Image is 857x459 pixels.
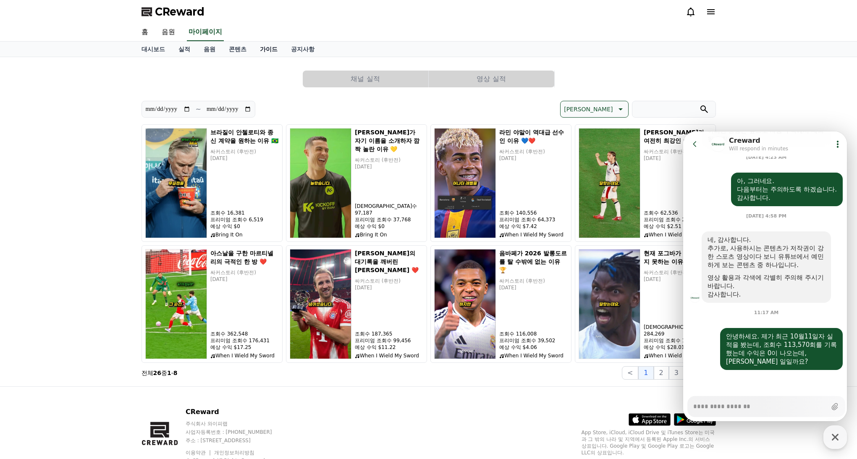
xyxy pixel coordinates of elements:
[355,330,423,337] p: 조회수 187,365
[644,216,712,223] p: 프리미엄 조회수 24,102
[499,249,568,274] h5: 음바페가 2026 발롱도르를 탈 수밖에 없는 이유 🏆
[355,344,423,351] p: 예상 수익 $11.22
[210,216,279,223] p: 프리미엄 조회수 6,519
[669,366,684,380] button: 3
[564,103,613,115] p: [PERSON_NAME]
[253,42,284,57] a: 가이드
[145,128,207,238] img: 브라질이 안첼로티와 종신 계약을 원하는 이유 🇧🇷
[644,344,712,351] p: 예상 수익 $28.01
[355,284,423,291] p: [DATE]
[579,249,640,359] img: 현재 포그바가 두 달째 뛰지 못하는 이유 😱
[430,124,571,242] button: 라민 야말이 역대급 선수인 이유 💙❤️ 라민 야말이 역대급 선수인 이유 💙❤️ 싸커스토리 (후반전) [DATE] 조회수 140,556 프리미엄 조회수 64,373 예상 수익 ...
[644,128,712,145] h5: [PERSON_NAME]가 여전히 최강인 이유 ❤️
[499,128,568,145] h5: 라민 야말이 역대급 선수인 이유 💙❤️
[355,352,423,359] p: When I Wield My Sword
[167,370,171,376] strong: 1
[135,24,155,41] a: 홈
[187,24,224,41] a: 마이페이지
[210,155,279,162] p: [DATE]
[186,437,288,444] p: 주소 : [STREET_ADDRESS]
[622,366,638,380] button: <
[145,249,207,359] img: 아스날을 구한 마르티넬리의 극적인 한 방 ❤️
[499,352,568,359] p: When I Wield My Sword
[142,369,178,377] p: 전체 중 -
[355,128,423,153] h5: [PERSON_NAME]가 자기 이름을 소개하자 깜짝 놀란 이유 💛
[355,223,423,230] p: 예상 수익 $0
[155,24,182,41] a: 음원
[429,71,555,87] a: 영상 실적
[303,71,428,87] button: 채널 실적
[644,223,712,230] p: 예상 수익 $2.51
[153,370,161,376] strong: 26
[560,101,628,118] button: [PERSON_NAME]
[644,269,712,276] p: 싸커스토리 (후반전)
[355,157,423,163] p: 싸커스토리 (후반전)
[644,210,712,216] p: 조회수 62,536
[355,249,423,274] h5: [PERSON_NAME]의 대기록을 깨버린 [PERSON_NAME] ❤️
[210,344,279,351] p: 예상 수익 $17.25
[210,223,279,230] p: 예상 수익 $0
[173,370,178,376] strong: 8
[210,128,279,145] h5: 브라질이 안첼로티와 종신 계약을 원하는 이유 🇧🇷
[186,420,288,427] p: 주식회사 와이피랩
[499,344,568,351] p: 예상 수익 $4.06
[196,104,201,114] p: ~
[197,42,222,57] a: 음원
[499,337,568,344] p: 프리미엄 조회수 39,502
[499,278,568,284] p: 싸커스토리 (후반전)
[186,407,288,417] p: CReward
[210,352,279,359] p: When I Wield My Sword
[186,429,288,435] p: 사업자등록번호 : [PHONE_NUMBER]
[644,231,712,238] p: When I Wield My Sword
[644,324,712,337] p: [DEMOGRAPHIC_DATA]수 284,269
[210,276,279,283] p: [DATE]
[644,276,712,283] p: [DATE]
[210,269,279,276] p: 싸커스토리 (후반전)
[210,249,279,266] h5: 아스날을 구한 마르티넬리의 극적인 한 방 ❤️
[284,42,321,57] a: 공지사항
[142,124,283,242] button: 브라질이 안첼로티와 종신 계약을 원하는 이유 🇧🇷 브라질이 안첼로티와 종신 계약을 원하는 이유 🇧🇷 싸커스토리 (후반전) [DATE] 조회수 16,381 프리미엄 조회수 6,...
[355,337,423,344] p: 프리미엄 조회수 99,456
[210,330,279,337] p: 조회수 362,548
[499,216,568,223] p: 프리미엄 조회수 64,373
[303,71,429,87] a: 채널 실적
[135,42,172,57] a: 대시보드
[286,245,427,363] button: 호날두의 대기록을 깨버린 해리 케인 ❤️ [PERSON_NAME]의 대기록을 깨버린 [PERSON_NAME] ❤️ 싸커스토리 (후반전) [DATE] 조회수 187,365 프리...
[499,223,568,230] p: 예상 수익 $7.42
[499,284,568,291] p: [DATE]
[644,337,712,344] p: 프리미엄 조회수 181,560
[499,210,568,216] p: 조회수 140,556
[355,216,423,223] p: 프리미엄 조회수 37,768
[355,163,423,170] p: [DATE]
[290,249,351,359] img: 호날두의 대기록을 깨버린 해리 케인 ❤️
[575,245,716,363] button: 현재 포그바가 두 달째 뛰지 못하는 이유 😱 현재 포그바가 두 달째 뛰지 못하는 이유 😱 싸커스토리 (후반전) [DATE] [DEMOGRAPHIC_DATA]수 284,269 ...
[579,128,640,238] img: 루카 모드리치가 여전히 최강인 이유 ❤️
[222,42,253,57] a: 콘텐츠
[214,450,254,456] a: 개인정보처리방침
[210,337,279,344] p: 프리미엄 조회수 176,431
[582,429,716,456] p: App Store, iCloud, iCloud Drive 및 iTunes Store는 미국과 그 밖의 나라 및 지역에서 등록된 Apple Inc.의 서비스 상표입니다. Goo...
[172,42,197,57] a: 실적
[654,366,669,380] button: 2
[644,352,712,359] p: When I Wield My Sword
[499,231,568,238] p: When I Wield My Sword
[210,210,279,216] p: 조회수 16,381
[575,124,716,242] button: 루카 모드리치가 여전히 최강인 이유 ❤️ [PERSON_NAME]가 여전히 최강인 이유 ❤️ 싸커스토리 (후반전) [DATE] 조회수 62,536 프리미엄 조회수 24,102...
[499,148,568,155] p: 싸커스토리 (후반전)
[355,231,423,238] p: Bring It On
[142,245,283,363] button: 아스날을 구한 마르티넬리의 극적인 한 방 ❤️ 아스날을 구한 마르티넬리의 극적인 한 방 ❤️ 싸커스토리 (후반전) [DATE] 조회수 362,548 프리미엄 조회수 176,4...
[286,124,427,242] button: 호날두가 자기 이름을 소개하자 깜짝 놀란 이유 💛 [PERSON_NAME]가 자기 이름을 소개하자 깜짝 놀란 이유 💛 싸커스토리 (후반전) [DATE] [DEMOGRAPHIC...
[434,249,496,359] img: 음바페가 2026 발롱도르를 탈 수밖에 없는 이유 🏆
[210,148,279,155] p: 싸커스토리 (후반전)
[430,245,571,363] button: 음바페가 2026 발롱도르를 탈 수밖에 없는 이유 🏆 음바페가 2026 발롱도르를 탈 수밖에 없는 이유 🏆 싸커스토리 (후반전) [DATE] 조회수 116,008 프리미엄 조...
[429,71,554,87] button: 영상 실적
